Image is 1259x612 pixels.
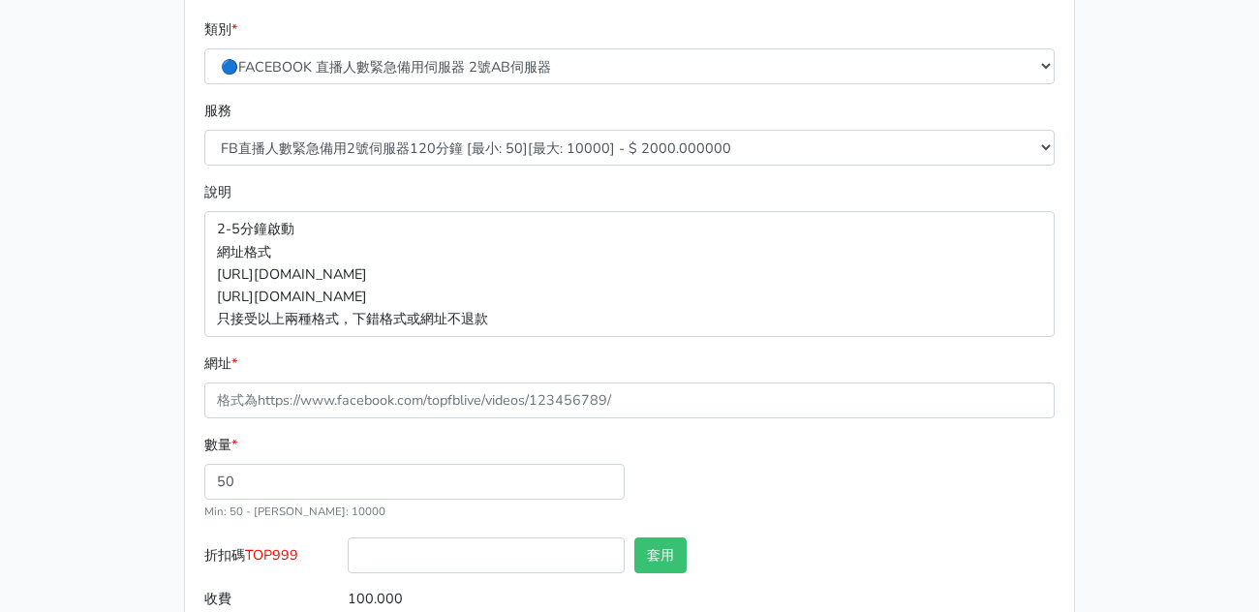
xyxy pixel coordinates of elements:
label: 類別 [204,18,237,41]
button: 套用 [634,537,687,573]
label: 網址 [204,352,237,375]
label: 折扣碼 [200,537,343,581]
label: 說明 [204,181,231,203]
p: 2-5分鐘啟動 網址格式 [URL][DOMAIN_NAME] [URL][DOMAIN_NAME] 只接受以上兩種格式，下錯格式或網址不退款 [204,211,1055,336]
input: 格式為https://www.facebook.com/topfblive/videos/123456789/ [204,382,1055,418]
span: TOP999 [245,545,298,565]
label: 服務 [204,100,231,122]
label: 數量 [204,434,237,456]
small: Min: 50 - [PERSON_NAME]: 10000 [204,504,385,519]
